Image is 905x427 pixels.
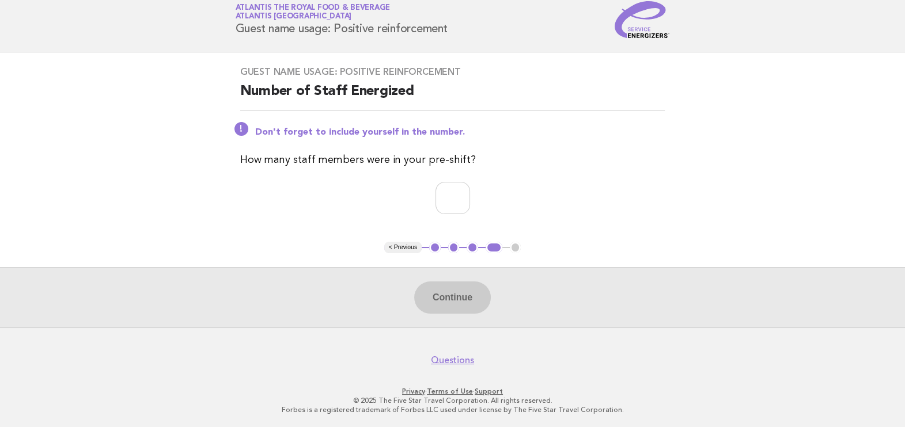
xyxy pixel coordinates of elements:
button: 1 [429,242,441,253]
a: Terms of Use [427,387,473,395]
span: Atlantis [GEOGRAPHIC_DATA] [236,13,352,21]
p: How many staff members were in your pre-shift? [240,152,665,168]
h2: Number of Staff Energized [240,82,665,110]
p: Don't forget to include yourself in the number. [255,127,665,138]
button: 3 [467,242,478,253]
button: 2 [448,242,460,253]
h1: Guest name usage: Positive reinforcement [236,5,448,35]
p: · · [100,387,805,396]
img: Service Energizers [615,1,670,38]
button: < Previous [384,242,422,253]
a: Support [475,387,503,395]
p: © 2025 The Five Star Travel Corporation. All rights reserved. [100,396,805,405]
h3: Guest name usage: Positive reinforcement [240,66,665,78]
button: 4 [486,242,502,253]
a: Privacy [402,387,425,395]
a: Questions [431,354,474,366]
p: Forbes is a registered trademark of Forbes LLC used under license by The Five Star Travel Corpora... [100,405,805,414]
a: Atlantis the Royal Food & BeverageAtlantis [GEOGRAPHIC_DATA] [236,4,391,20]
